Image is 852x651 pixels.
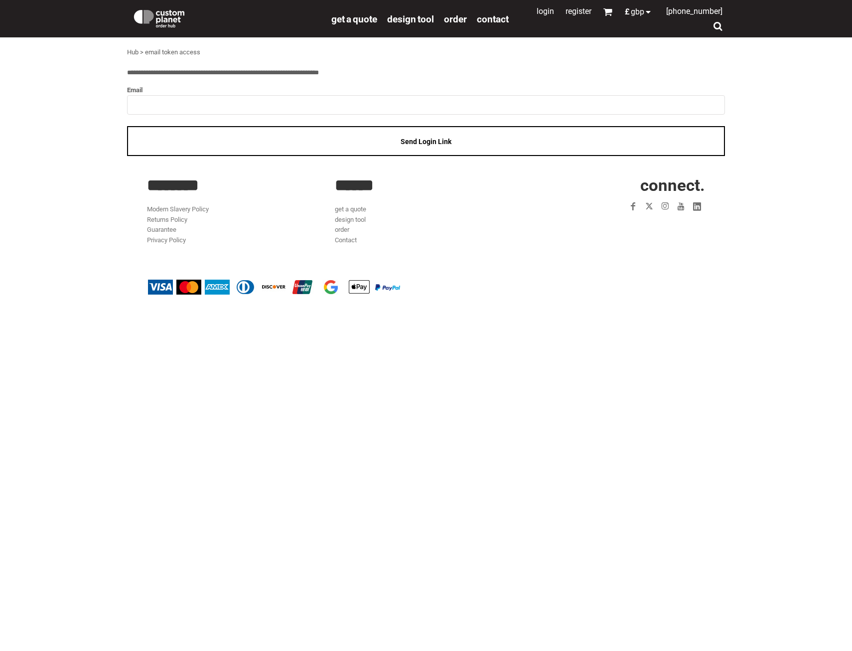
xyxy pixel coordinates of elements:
[625,8,631,16] span: £
[205,280,230,295] img: American Express
[335,205,366,213] a: get a quote
[347,280,372,295] img: Apple Pay
[132,7,186,27] img: Custom Planet
[147,226,176,233] a: Guarantee
[145,47,200,58] div: email token access
[127,2,326,32] a: Custom Planet
[140,47,143,58] div: >
[176,280,201,295] img: Mastercard
[233,280,258,295] img: Diners Club
[444,13,467,24] a: order
[147,236,186,244] a: Privacy Policy
[666,6,722,16] span: [PHONE_NUMBER]
[477,13,509,24] a: Contact
[631,8,644,16] span: GBP
[147,205,209,213] a: Modern Slavery Policy
[566,6,591,16] a: Register
[477,13,509,25] span: Contact
[335,226,349,233] a: order
[401,138,451,146] span: Send Login Link
[127,48,139,56] a: Hub
[331,13,377,24] a: get a quote
[537,6,554,16] a: Login
[318,280,343,295] img: Google Pay
[290,280,315,295] img: China UnionPay
[375,284,400,290] img: PayPal
[147,216,187,223] a: Returns Policy
[262,280,286,295] img: Discover
[148,280,173,295] img: Visa
[523,177,705,193] h2: CONNECT.
[127,84,725,96] label: Email
[335,216,366,223] a: design tool
[568,220,705,232] iframe: Customer reviews powered by Trustpilot
[335,236,357,244] a: Contact
[444,13,467,25] span: order
[387,13,434,25] span: design tool
[331,13,377,25] span: get a quote
[387,13,434,24] a: design tool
